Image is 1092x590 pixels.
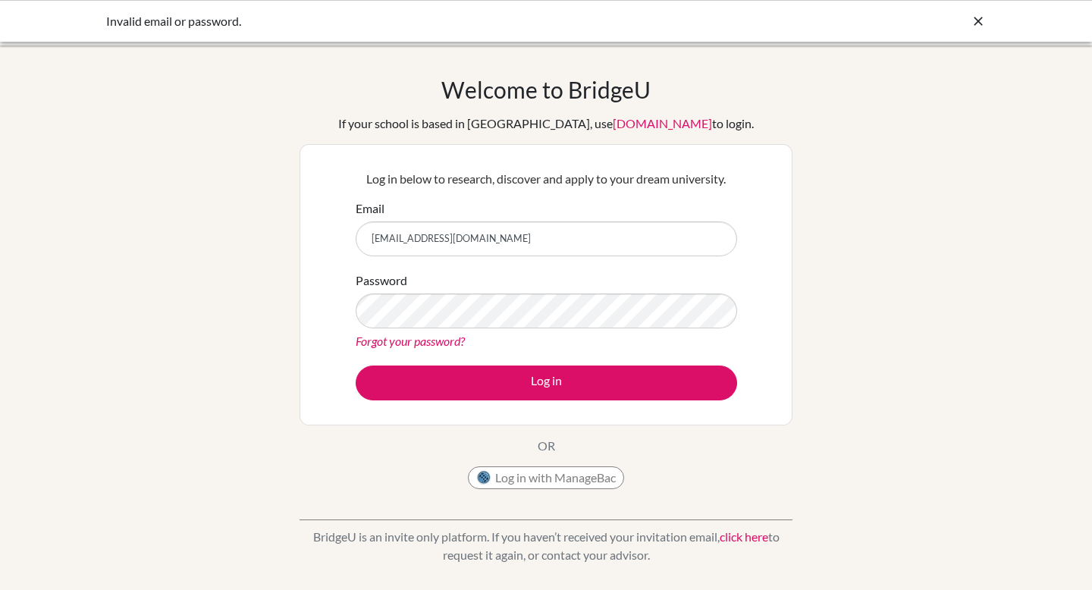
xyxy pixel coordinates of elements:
p: OR [538,437,555,455]
div: If your school is based in [GEOGRAPHIC_DATA], use to login. [338,115,754,133]
p: BridgeU is an invite only platform. If you haven’t received your invitation email, to request it ... [300,528,792,564]
button: Log in [356,366,737,400]
a: Forgot your password? [356,334,465,348]
a: click here [720,529,768,544]
button: Log in with ManageBac [468,466,624,489]
h1: Welcome to BridgeU [441,76,651,103]
div: Invalid email or password. [106,12,758,30]
label: Email [356,199,384,218]
label: Password [356,271,407,290]
a: [DOMAIN_NAME] [613,116,712,130]
p: Log in below to research, discover and apply to your dream university. [356,170,737,188]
